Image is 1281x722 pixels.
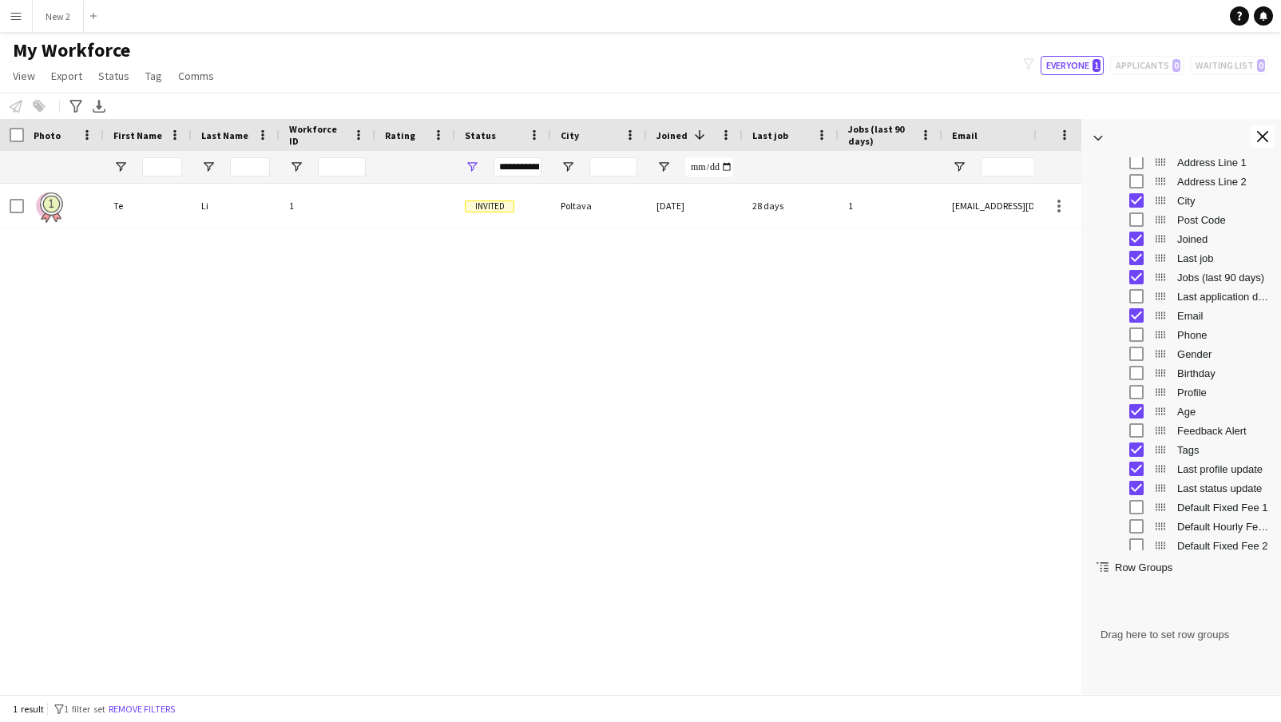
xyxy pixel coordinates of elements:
[1081,459,1281,478] div: Last profile update Column
[1177,540,1271,552] span: Default Fixed Fee 2
[201,160,216,174] button: Open Filter Menu
[561,160,575,174] button: Open Filter Menu
[1081,517,1281,536] div: Default Hourly Fee 1 Column
[13,38,130,62] span: My Workforce
[1081,498,1281,517] div: Default Fixed Fee 1 Column
[1177,233,1271,245] span: Joined
[952,160,966,174] button: Open Filter Menu
[51,69,82,83] span: Export
[318,157,366,177] input: Workforce ID Filter Input
[1081,325,1281,344] div: Phone Column
[1081,440,1281,459] div: Tags Column
[1177,176,1271,188] span: Address Line 2
[89,97,109,116] app-action-btn: Export XLSX
[1081,421,1281,440] div: Feedback Alert Column
[1177,425,1271,437] span: Feedback Alert
[66,97,85,116] app-action-btn: Advanced filters
[1177,406,1271,418] span: Age
[952,129,978,141] span: Email
[385,129,415,141] span: Rating
[981,157,1252,177] input: Email Filter Input
[1177,214,1271,226] span: Post Code
[1177,444,1271,456] span: Tags
[551,184,647,228] div: Poltava
[1177,310,1271,322] span: Email
[142,157,182,177] input: First Name Filter Input
[98,69,129,83] span: Status
[1081,402,1281,421] div: Age Column
[1081,248,1281,268] div: Last job Column
[942,184,1262,228] div: [EMAIL_ADDRESS][DOMAIN_NAME]
[34,192,65,224] img: Te Li
[1081,210,1281,229] div: Post Code Column
[1081,536,1281,555] div: Default Fixed Fee 2 Column
[104,184,192,228] div: Te
[647,184,743,228] div: [DATE]
[465,200,514,212] span: Invited
[752,129,788,141] span: Last job
[201,129,248,141] span: Last Name
[561,129,579,141] span: City
[1041,56,1104,75] button: Everyone1
[1081,344,1281,363] div: Gender Column
[1081,191,1281,210] div: City Column
[1177,272,1271,284] span: Jobs (last 90 days)
[1177,195,1271,207] span: City
[1115,561,1172,573] span: Row Groups
[848,123,914,147] span: Jobs (last 90 days)
[1081,306,1281,325] div: Email Column
[1177,252,1271,264] span: Last job
[743,184,839,228] div: 28 days
[33,1,84,32] button: New 2
[230,157,270,177] input: Last Name Filter Input
[1177,348,1271,360] span: Gender
[1081,574,1281,694] div: Row Groups
[1177,482,1271,494] span: Last status update
[656,160,671,174] button: Open Filter Menu
[178,69,214,83] span: Comms
[1081,383,1281,402] div: Profile Column
[1177,291,1271,303] span: Last application date
[1081,172,1281,191] div: Address Line 2 Column
[1081,363,1281,383] div: Birthday Column
[145,69,162,83] span: Tag
[289,123,347,147] span: Workforce ID
[113,160,128,174] button: Open Filter Menu
[589,157,637,177] input: City Filter Input
[172,65,220,86] a: Comms
[1081,478,1281,498] div: Last status update Column
[1081,229,1281,248] div: Joined Column
[685,157,733,177] input: Joined Filter Input
[1093,59,1101,72] span: 1
[656,129,688,141] span: Joined
[1081,287,1281,306] div: Last application date Column
[465,160,479,174] button: Open Filter Menu
[1177,157,1271,169] span: Address Line 1
[1177,521,1271,533] span: Default Hourly Fee 1
[1177,329,1271,341] span: Phone
[13,69,35,83] span: View
[839,184,942,228] div: 1
[1177,502,1271,514] span: Default Fixed Fee 1
[465,129,496,141] span: Status
[192,184,280,228] div: Li
[280,184,375,228] div: 1
[105,700,178,718] button: Remove filters
[1081,268,1281,287] div: Jobs (last 90 days) Column
[64,703,105,715] span: 1 filter set
[139,65,169,86] a: Tag
[1177,387,1271,399] span: Profile
[92,65,136,86] a: Status
[6,65,42,86] a: View
[113,129,162,141] span: First Name
[1177,463,1271,475] span: Last profile update
[1177,367,1271,379] span: Birthday
[1081,153,1281,172] div: Address Line 1 Column
[34,129,61,141] span: Photo
[45,65,89,86] a: Export
[289,160,303,174] button: Open Filter Menu
[1091,584,1271,684] span: Drag here to set row groups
